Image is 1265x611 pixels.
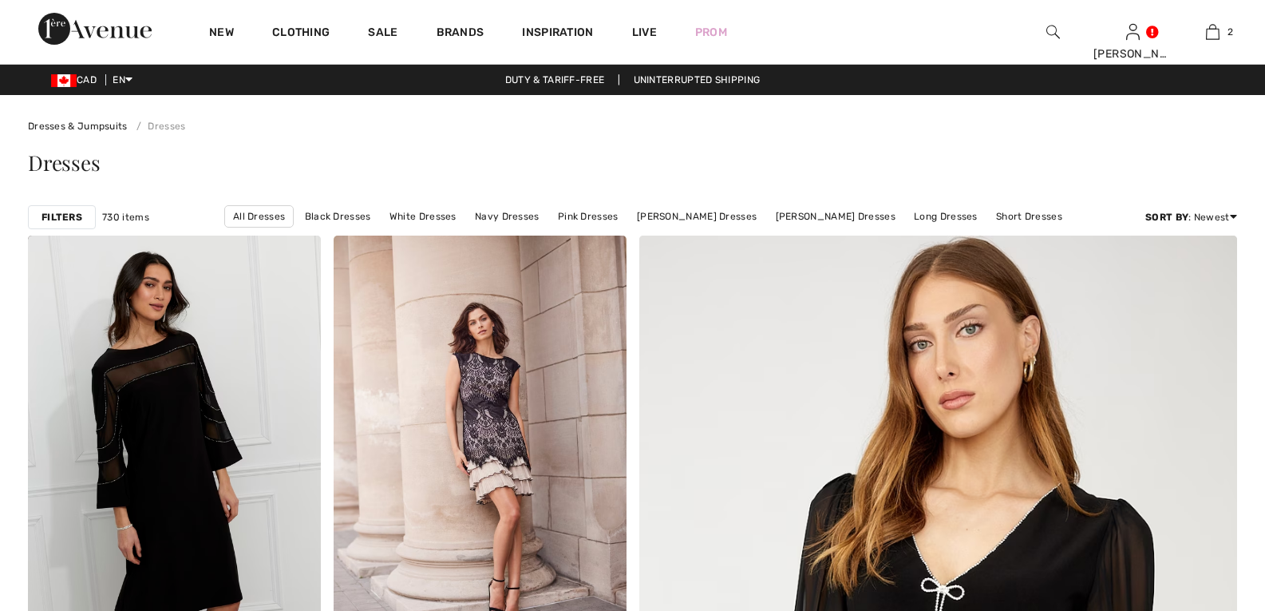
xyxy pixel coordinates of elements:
a: Dresses & Jumpsuits [28,121,128,132]
span: CAD [51,74,103,85]
a: Brands [437,26,484,42]
a: Prom [695,24,727,41]
div: : Newest [1145,210,1237,224]
a: Short Dresses [988,206,1070,227]
a: Pink Dresses [550,206,627,227]
img: search the website [1046,22,1060,42]
img: My Bag [1206,22,1220,42]
a: New [209,26,234,42]
a: White Dresses [381,206,464,227]
img: Canadian Dollar [51,74,77,87]
a: Sale [368,26,397,42]
a: Navy Dresses [467,206,548,227]
a: Long Dresses [906,206,986,227]
span: EN [113,74,132,85]
a: All Dresses [224,205,294,228]
span: Dresses [28,149,100,177]
img: My Info [1126,22,1140,42]
a: Clothing [272,26,330,42]
a: Dresses [130,121,185,132]
span: 2 [1227,25,1233,39]
img: 1ère Avenue [38,13,152,45]
a: Black Dresses [297,206,379,227]
a: Live [632,24,657,41]
span: 730 items [102,210,149,224]
span: Inspiration [522,26,593,42]
a: [PERSON_NAME] Dresses [768,206,903,227]
strong: Sort By [1145,212,1188,223]
a: [PERSON_NAME] Dresses [629,206,765,227]
a: 2 [1173,22,1251,42]
strong: Filters [42,210,82,224]
div: [PERSON_NAME] [1093,46,1172,62]
a: Sign In [1126,24,1140,39]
